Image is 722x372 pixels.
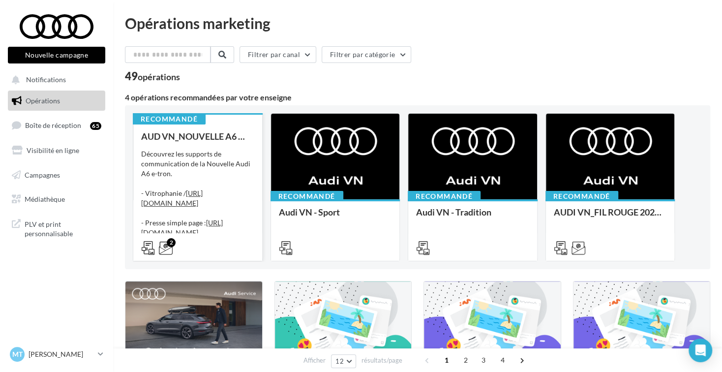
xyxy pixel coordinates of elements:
div: AUD VN_NOUVELLE A6 e-tron [141,131,254,141]
span: Médiathèque [25,195,65,203]
span: Campagnes [25,170,60,179]
a: Campagnes [6,165,107,186]
div: Audi VN - Sport [279,207,392,227]
span: 4 [495,352,511,368]
span: 12 [335,357,344,365]
p: [PERSON_NAME] [29,349,94,359]
span: 3 [476,352,491,368]
div: 65 [90,122,101,130]
div: Recommandé [271,191,343,202]
div: 2 [167,238,176,247]
span: Afficher [303,356,326,365]
div: Audi VN - Tradition [416,207,529,227]
div: Découvrez les supports de communication de la Nouvelle Audi A6 e-tron. - Vitrophanie / - Presse s... [141,149,254,248]
span: résultats/page [361,356,402,365]
button: Filtrer par catégorie [322,46,411,63]
span: PLV et print personnalisable [25,217,101,239]
div: Open Intercom Messenger [689,339,712,362]
div: Opérations marketing [125,16,710,31]
span: Opérations [26,96,60,105]
span: MT [12,349,23,359]
span: 1 [439,352,454,368]
div: Recommandé [133,114,206,124]
a: Opérations [6,91,107,111]
a: MT [PERSON_NAME] [8,345,105,364]
span: Visibilité en ligne [27,146,79,155]
div: Recommandé [545,191,618,202]
span: Boîte de réception [25,121,81,129]
button: 12 [331,354,356,368]
div: 49 [125,71,180,82]
div: opérations [138,72,180,81]
div: AUDI VN_FIL ROUGE 2025 - A1, Q2, Q3, Q5 et Q4 e-tron [554,207,667,227]
a: Médiathèque [6,189,107,210]
span: Notifications [26,76,66,84]
a: Boîte de réception65 [6,115,107,136]
a: PLV et print personnalisable [6,214,107,243]
div: Recommandé [408,191,481,202]
button: Nouvelle campagne [8,47,105,63]
span: 2 [458,352,474,368]
div: 4 opérations recommandées par votre enseigne [125,93,710,101]
button: Filtrer par canal [240,46,316,63]
a: Visibilité en ligne [6,140,107,161]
